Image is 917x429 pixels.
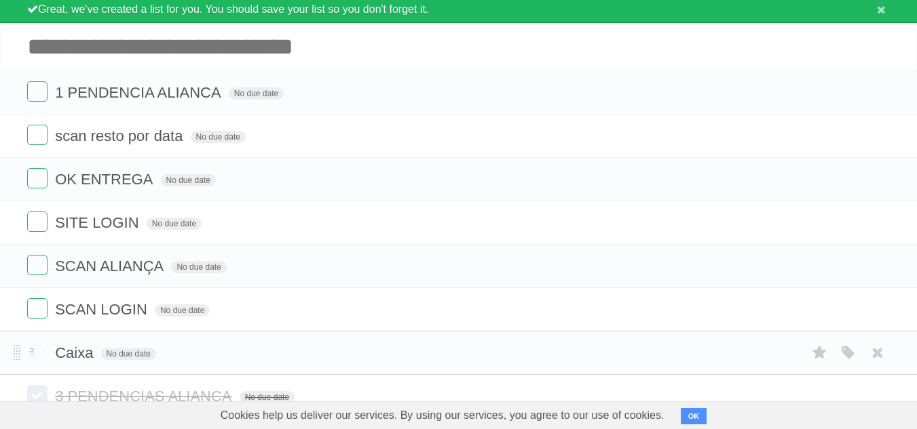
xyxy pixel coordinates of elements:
label: Done [27,125,48,145]
label: Done [27,211,48,232]
span: OK ENTREGA [55,171,156,188]
span: No due date [101,348,156,360]
span: No due date [147,218,202,230]
span: No due date [171,261,226,273]
span: Caixa [55,344,96,361]
span: No due date [240,391,295,403]
span: Cookies help us deliver our services. By using our services, you agree to our use of cookies. [207,402,678,429]
label: Done [27,385,48,405]
span: No due date [191,131,246,143]
span: SITE LOGIN [55,214,142,231]
span: No due date [161,174,216,186]
label: Done [27,342,48,362]
label: Done [27,81,48,102]
span: SCAN LOGIN [55,301,151,318]
span: 1 PENDENCIA ALIANCA [55,84,225,101]
span: No due date [155,304,210,316]
span: No due date [229,87,284,100]
label: Done [27,168,48,188]
label: Star task [807,342,833,364]
span: 3 PENDENCIAS ALIANÇA [55,388,235,405]
span: scan resto por data [55,127,186,144]
label: Done [27,298,48,319]
label: Done [27,255,48,275]
button: OK [681,408,707,424]
span: SCAN ALIANÇA [55,258,167,274]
